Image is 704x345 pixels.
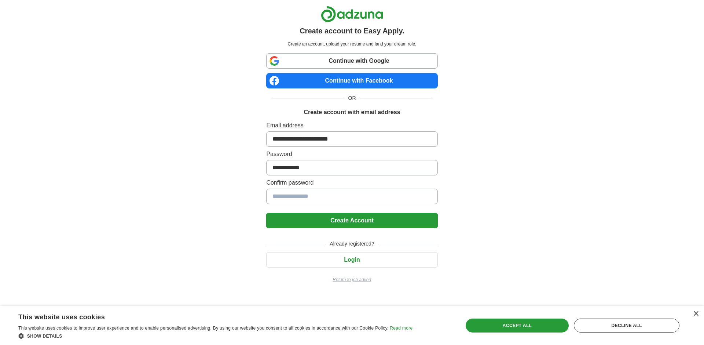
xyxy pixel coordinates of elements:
[325,240,378,248] span: Already registered?
[266,252,437,268] button: Login
[266,213,437,228] button: Create Account
[390,326,412,331] a: Read more, opens a new window
[266,178,437,187] label: Confirm password
[18,332,412,339] div: Show details
[321,6,383,22] img: Adzuna logo
[266,53,437,69] a: Continue with Google
[304,108,400,117] h1: Create account with email address
[268,41,436,47] p: Create an account, upload your resume and land your dream role.
[266,150,437,159] label: Password
[18,310,394,322] div: This website uses cookies
[18,326,389,331] span: This website uses cookies to improve user experience and to enable personalised advertising. By u...
[693,311,698,317] div: Close
[300,25,404,36] h1: Create account to Easy Apply.
[574,319,679,333] div: Decline all
[266,73,437,88] a: Continue with Facebook
[344,94,360,102] span: OR
[266,276,437,283] a: Return to job advert
[27,334,62,339] span: Show details
[466,319,569,333] div: Accept all
[266,121,437,130] label: Email address
[266,257,437,263] a: Login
